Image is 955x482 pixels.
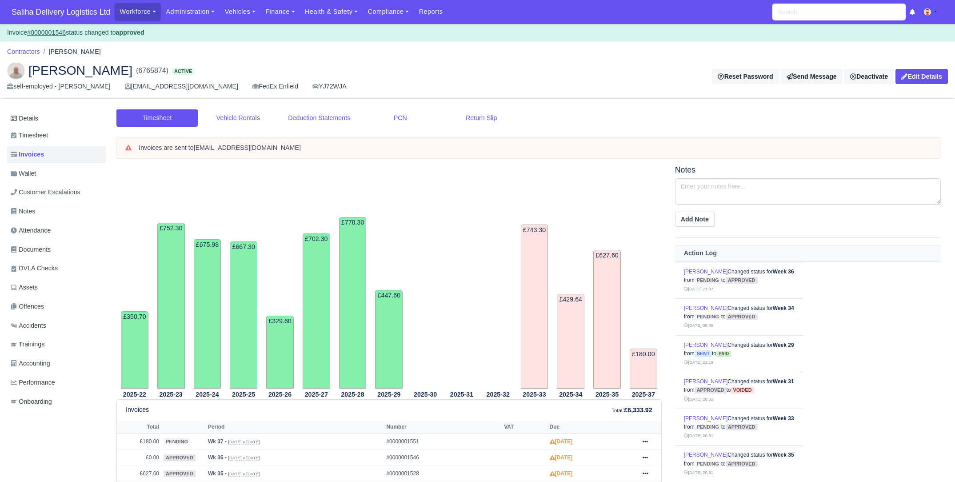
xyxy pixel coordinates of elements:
span: Wallet [11,169,36,179]
div: self-employed - [PERSON_NAME] [7,81,111,92]
th: 2025-33 [516,389,553,400]
strong: [DATE] [550,454,573,461]
a: Reports [414,3,448,20]
span: approved [726,277,758,284]
td: £0.00 [117,450,161,466]
small: [DATE] » [DATE] [228,471,260,477]
a: Send Message [781,69,843,84]
th: Number [384,421,502,434]
td: Changed status for from to [675,372,803,409]
td: Changed status for from to [675,299,803,336]
span: Accounting [11,358,50,369]
a: Assets [7,279,106,296]
strong: Wk 37 - [208,438,227,445]
span: pending [164,438,190,445]
a: [PERSON_NAME] [684,305,728,311]
th: 2025-32 [480,389,516,400]
span: approved [726,313,758,320]
td: £350.70 [121,311,148,389]
strong: Wk 35 - [208,470,227,477]
span: pending [695,424,721,430]
th: 2025-24 [189,389,226,400]
td: #0000001546 [384,450,502,466]
a: Timesheet [116,109,198,127]
strong: Week 34 [773,305,794,311]
button: Reset Password [712,69,779,84]
span: approved [695,387,727,394]
u: #0000001546 [27,29,66,36]
a: Notes [7,203,106,220]
strong: [DATE] [550,438,573,445]
a: Invoices [7,146,106,163]
span: paid [716,351,731,357]
small: [DATE] » [DATE] [228,439,260,445]
td: £702.30 [303,233,330,388]
a: [PERSON_NAME] [684,415,728,422]
a: Attendance [7,222,106,239]
span: Customer Escalations [11,187,80,197]
strong: Wk 36 - [208,454,227,461]
small: [DATE] 23:19 [684,360,713,365]
span: voided [731,387,754,394]
strong: approved [116,29,144,36]
a: Finance [260,3,300,20]
a: Trainings [7,336,106,353]
th: VAT [502,421,547,434]
small: [DATE] 20:51 [684,470,713,475]
a: Saliha Delivery Logistics Ltd [7,4,115,21]
th: 2025-35 [589,389,625,400]
td: £752.30 [157,223,185,389]
th: Due [547,421,635,434]
small: [DATE] 09:48 [684,323,713,328]
span: Attendance [11,225,51,236]
span: [PERSON_NAME] [28,64,132,76]
th: 2025-28 [335,389,371,400]
a: Accidents [7,317,106,334]
th: 2025-27 [298,389,335,400]
th: 2025-23 [153,389,189,400]
small: [DATE] 20:51 [684,433,713,438]
a: Offences [7,298,106,315]
small: [DATE] 20:52 [684,397,713,402]
a: YJ72WJA [312,81,347,92]
a: Deduction Statements [279,109,360,127]
strong: Week 33 [773,415,794,422]
a: Contractors [7,48,40,55]
td: Changed status for from to [675,335,803,372]
td: £447.60 [375,290,403,389]
a: [PERSON_NAME] [684,378,728,385]
a: [PERSON_NAME] [684,269,728,275]
td: £778.30 [339,217,367,389]
div: : [611,405,652,415]
a: Documents [7,241,106,258]
td: £667.30 [230,241,257,389]
a: Administration [161,3,220,20]
a: Customer Escalations [7,184,106,201]
span: sent [695,350,712,357]
a: DVLA Checks [7,260,106,277]
small: [DATE] 21:37 [684,286,713,291]
a: Health & Safety [300,3,363,20]
a: Details [7,110,106,127]
a: Workforce [115,3,161,20]
td: £743.30 [521,225,548,389]
strong: [DATE] [550,470,573,477]
div: Deactivate [844,69,894,84]
div: Abdelghani Hamidouche [0,55,955,99]
th: 2025-37 [625,389,662,400]
th: 2025-26 [262,389,298,400]
td: #0000001551 [384,434,502,450]
span: approved [726,461,758,467]
span: Documents [11,245,51,255]
span: pending [695,461,721,467]
input: Search... [772,4,906,20]
span: Performance [11,378,55,388]
td: £627.60 [117,466,161,482]
div: FedEx Enfield [252,81,298,92]
th: Action Log [675,245,941,261]
th: 2025-29 [371,389,407,400]
span: pending [695,277,721,284]
a: Vehicles [220,3,260,20]
strong: Week 36 [773,269,794,275]
span: (6765874) [136,65,168,76]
